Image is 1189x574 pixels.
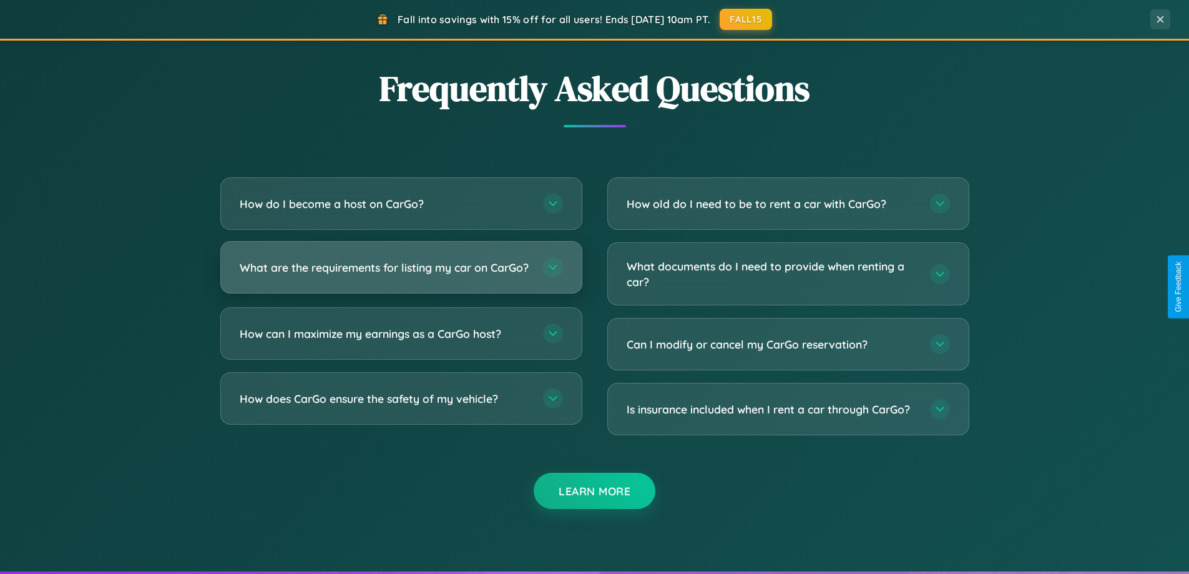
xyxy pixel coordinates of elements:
[1174,262,1183,312] div: Give Feedback
[627,259,917,289] h3: What documents do I need to provide when renting a car?
[240,391,531,407] h3: How does CarGo ensure the safety of my vehicle?
[220,64,969,112] h2: Frequently Asked Questions
[240,326,531,342] h3: How can I maximize my earnings as a CarGo host?
[720,9,772,30] button: FALL15
[627,337,917,352] h3: Can I modify or cancel my CarGo reservation?
[240,196,531,212] h3: How do I become a host on CarGo?
[627,402,917,417] h3: Is insurance included when I rent a car through CarGo?
[627,196,917,212] h3: How old do I need to be to rent a car with CarGo?
[240,260,531,275] h3: What are the requirements for listing my car on CarGo?
[398,13,710,26] span: Fall into savings with 15% off for all users! Ends [DATE] 10am PT.
[534,473,655,509] button: Learn More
